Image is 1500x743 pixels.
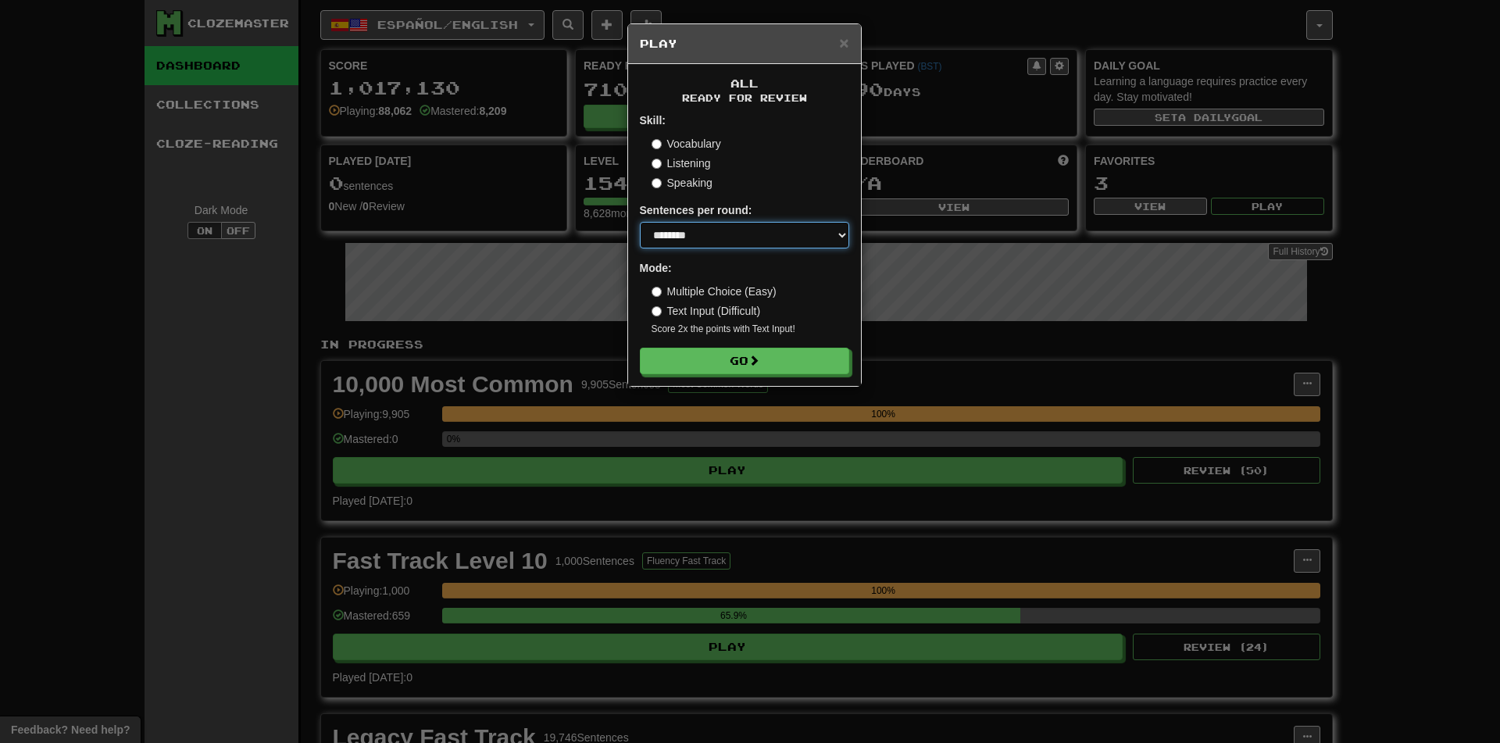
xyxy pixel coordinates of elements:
[652,303,761,319] label: Text Input (Difficult)
[652,284,777,299] label: Multiple Choice (Easy)
[640,262,672,274] strong: Mode:
[640,348,849,374] button: Go
[652,159,662,169] input: Listening
[652,323,849,336] small: Score 2x the points with Text Input !
[652,155,711,171] label: Listening
[640,36,849,52] h5: Play
[652,178,662,188] input: Speaking
[640,91,849,105] small: Ready for Review
[839,34,848,52] span: ×
[839,34,848,51] button: Close
[652,287,662,297] input: Multiple Choice (Easy)
[652,139,662,149] input: Vocabulary
[652,136,721,152] label: Vocabulary
[730,77,759,90] span: All
[652,175,712,191] label: Speaking
[652,306,662,316] input: Text Input (Difficult)
[640,202,752,218] label: Sentences per round:
[640,114,666,127] strong: Skill:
